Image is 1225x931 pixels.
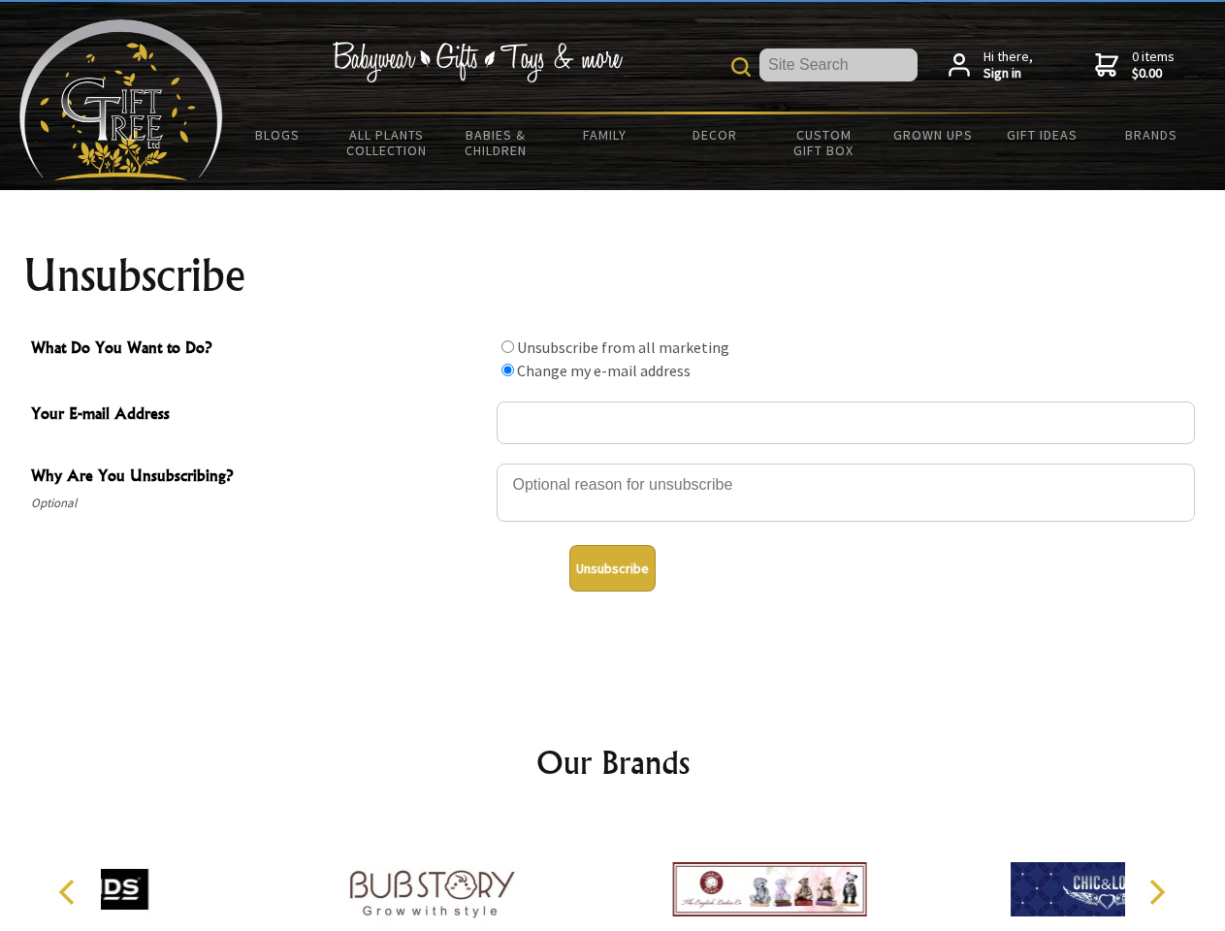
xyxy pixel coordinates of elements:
span: Why Are You Unsubscribing? [31,464,487,492]
input: What Do You Want to Do? [501,340,514,353]
a: Custom Gift Box [769,114,879,171]
img: Babyware - Gifts - Toys and more... [19,19,223,180]
label: Unsubscribe from all marketing [517,337,729,357]
h1: Unsubscribe [23,252,1203,299]
h2: Our Brands [39,739,1187,786]
a: Babies & Children [441,114,551,171]
textarea: Why Are You Unsubscribing? [497,464,1195,522]
a: 0 items$0.00 [1095,48,1175,82]
span: 0 items [1132,48,1175,82]
a: Gift Ideas [987,114,1097,155]
input: Site Search [759,48,918,81]
button: Unsubscribe [569,545,656,592]
button: Previous [48,871,91,914]
a: Family [551,114,661,155]
input: Your E-mail Address [497,401,1195,444]
span: Hi there, [983,48,1033,82]
strong: Sign in [983,65,1033,82]
a: Hi there,Sign in [949,48,1033,82]
a: Brands [1097,114,1207,155]
span: Optional [31,492,487,515]
span: Your E-mail Address [31,401,487,430]
button: Next [1135,871,1177,914]
a: Grown Ups [878,114,987,155]
img: Babywear - Gifts - Toys & more [332,42,623,82]
span: What Do You Want to Do? [31,336,487,364]
a: All Plants Collection [333,114,442,171]
a: Decor [660,114,769,155]
label: Change my e-mail address [517,361,691,380]
img: product search [731,57,751,77]
input: What Do You Want to Do? [501,364,514,376]
strong: $0.00 [1132,65,1175,82]
a: BLOGS [223,114,333,155]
